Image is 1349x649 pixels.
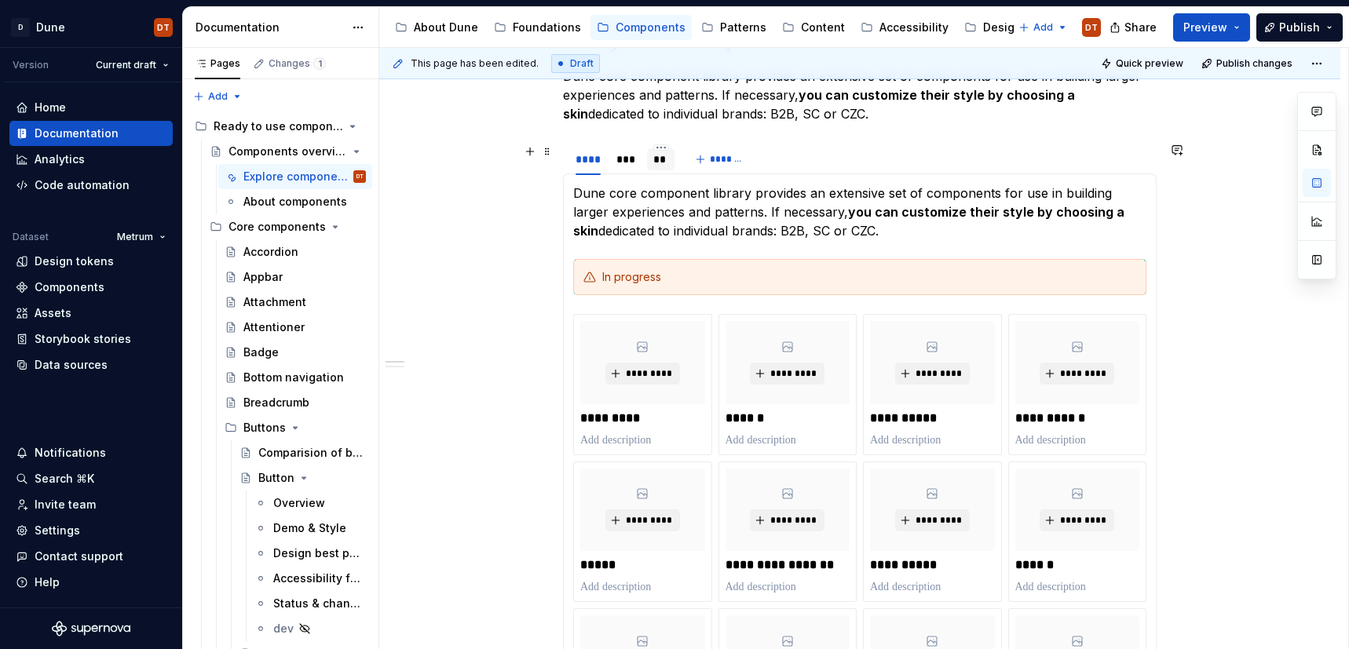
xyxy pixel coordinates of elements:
div: Assets [35,305,71,321]
a: Code automation [9,173,173,198]
div: DT [1085,21,1098,34]
span: Share [1124,20,1157,35]
button: Preview [1173,13,1250,42]
div: Version [13,59,49,71]
div: Settings [35,523,80,538]
div: Demo & Style [273,520,346,536]
button: Quick preview [1096,53,1190,75]
a: Patterns [695,15,773,40]
span: Publish changes [1216,57,1292,70]
button: Help [9,570,173,595]
a: Demo & Style [248,516,372,541]
a: Breadcrumb [218,390,372,415]
div: Design best practices [273,545,363,561]
div: Accordion [243,244,298,260]
p: Dune core component library provides an extensive set of components for use in building larger ex... [573,184,1146,240]
a: Components [9,275,173,300]
a: Settings [9,518,173,543]
a: Design best practices [248,541,372,566]
a: Overview [248,490,372,516]
div: Contact support [35,549,123,564]
div: Design tokens [35,253,114,269]
button: Notifications [9,440,173,465]
span: Draft [570,57,594,70]
button: DDuneDT [3,10,179,44]
a: Home [9,95,173,120]
a: Attentioner [218,315,372,340]
div: Components overview [228,144,347,159]
div: DT [356,169,364,184]
a: Status & changelog [248,591,372,616]
button: Publish [1256,13,1343,42]
div: Explore components [243,169,350,184]
div: Foundations [513,20,581,35]
a: Badge [218,340,372,365]
span: Quick preview [1116,57,1183,70]
div: Ready to use components [188,114,372,139]
div: Core components [228,219,326,235]
a: Analytics [9,147,173,172]
div: Breadcrumb [243,395,309,410]
span: 1 [313,57,326,70]
span: Metrum [117,231,153,243]
a: Button [233,465,372,490]
div: Dune [36,20,65,35]
button: Add [188,86,247,108]
a: Design tokens [9,249,173,274]
a: Attachment [218,290,372,315]
div: Appbar [243,269,283,285]
div: Documentation [35,126,119,141]
span: Add [1033,21,1053,34]
div: Core components [203,214,372,239]
p: Dune core component library provides an extensive set of components for use in building larger ex... [563,67,1157,123]
div: Storybook stories [35,331,131,347]
div: Changes [269,57,326,70]
div: About Dune [414,20,478,35]
div: Ready to use components [214,118,343,134]
a: Documentation [9,121,173,146]
div: Code automation [35,177,130,193]
a: Components [590,15,692,40]
button: Publish changes [1197,53,1300,75]
div: Dataset [13,231,49,243]
div: In progress [602,269,1136,285]
div: D [11,18,30,37]
div: Invite team [35,497,96,512]
div: Components [35,279,104,295]
div: Components [616,20,685,35]
a: Data sources [9,352,173,377]
a: Bottom navigation [218,365,372,390]
button: Share [1102,13,1167,42]
a: Accessibility for engineers [248,566,372,591]
a: About components [218,189,372,214]
span: Publish [1279,20,1320,35]
span: Add [208,90,228,103]
button: Current draft [89,54,176,76]
button: Add [1014,16,1073,38]
div: About components [243,194,347,210]
div: dev [273,621,294,636]
div: Overview [273,495,325,511]
div: Accessibility for engineers [273,571,363,586]
div: Content [801,20,845,35]
div: Pages [195,57,240,70]
div: Attentioner [243,319,305,335]
svg: Supernova Logo [52,621,130,636]
a: Invite team [9,492,173,517]
div: Status & changelog [273,596,363,611]
div: Home [35,100,66,115]
a: Components overview [203,139,372,164]
a: Appbar [218,264,372,290]
div: Patterns [720,20,766,35]
a: Explore componentsDT [218,164,372,189]
div: Data sources [35,357,108,373]
span: This page has been edited. [411,57,539,70]
a: Assets [9,301,173,326]
a: Comparision of buttons [233,440,372,465]
div: Buttons [218,415,372,440]
a: Foundations [488,15,587,40]
div: Comparision of buttons [258,445,363,461]
a: Content [776,15,851,40]
strong: you can customize their style by choosing a skin [573,204,1128,239]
